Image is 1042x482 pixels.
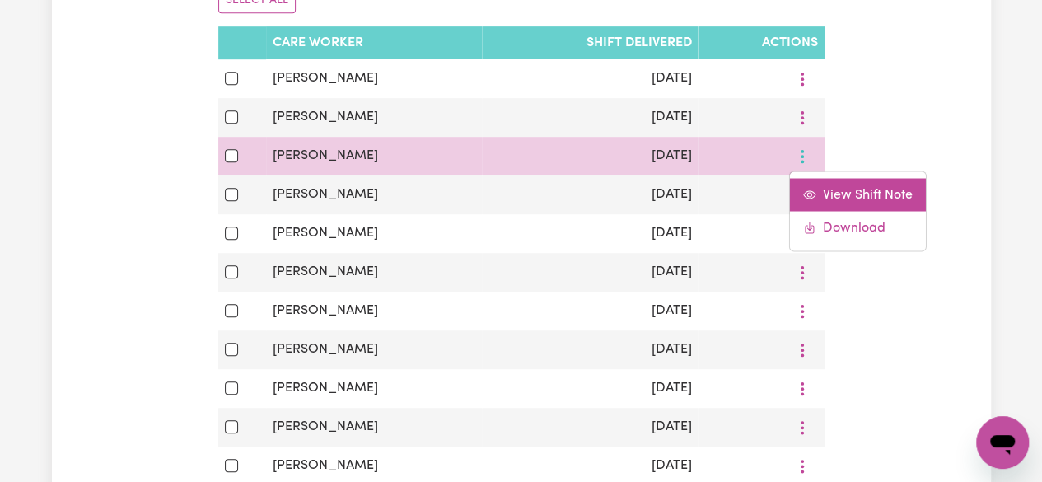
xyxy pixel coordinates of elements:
button: More options [787,337,818,363]
a: Download [790,211,926,244]
a: View Shift Note [790,178,926,211]
th: Shift delivered [482,26,698,59]
button: More options [787,221,818,246]
td: [DATE] [482,253,698,292]
button: More options [787,66,818,91]
span: [PERSON_NAME] [273,459,378,472]
td: [DATE] [482,369,698,408]
span: [PERSON_NAME] [273,110,378,124]
span: [PERSON_NAME] [273,381,378,395]
span: [PERSON_NAME] [273,343,378,356]
div: More options [789,171,927,251]
td: [DATE] [482,137,698,175]
td: [DATE] [482,330,698,369]
button: More options [787,182,818,208]
span: [PERSON_NAME] [273,265,378,278]
button: More options [787,143,818,169]
iframe: Button to launch messaging window [976,416,1029,469]
td: [DATE] [482,292,698,330]
span: [PERSON_NAME] [273,149,378,162]
span: [PERSON_NAME] [273,227,378,240]
span: View Shift Note [823,188,913,201]
td: [DATE] [482,408,698,447]
span: [PERSON_NAME] [273,72,378,85]
button: More options [787,376,818,401]
button: More options [787,105,818,130]
span: [PERSON_NAME] [273,420,378,433]
button: More options [787,298,818,324]
span: [PERSON_NAME] [273,304,378,317]
button: More options [787,260,818,285]
td: [DATE] [482,98,698,137]
button: More options [787,414,818,440]
td: [DATE] [482,175,698,214]
td: [DATE] [482,59,698,98]
th: Actions [698,26,824,59]
td: [DATE] [482,214,698,253]
button: More options [787,453,818,479]
span: Care Worker [273,36,363,49]
span: [PERSON_NAME] [273,188,378,201]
